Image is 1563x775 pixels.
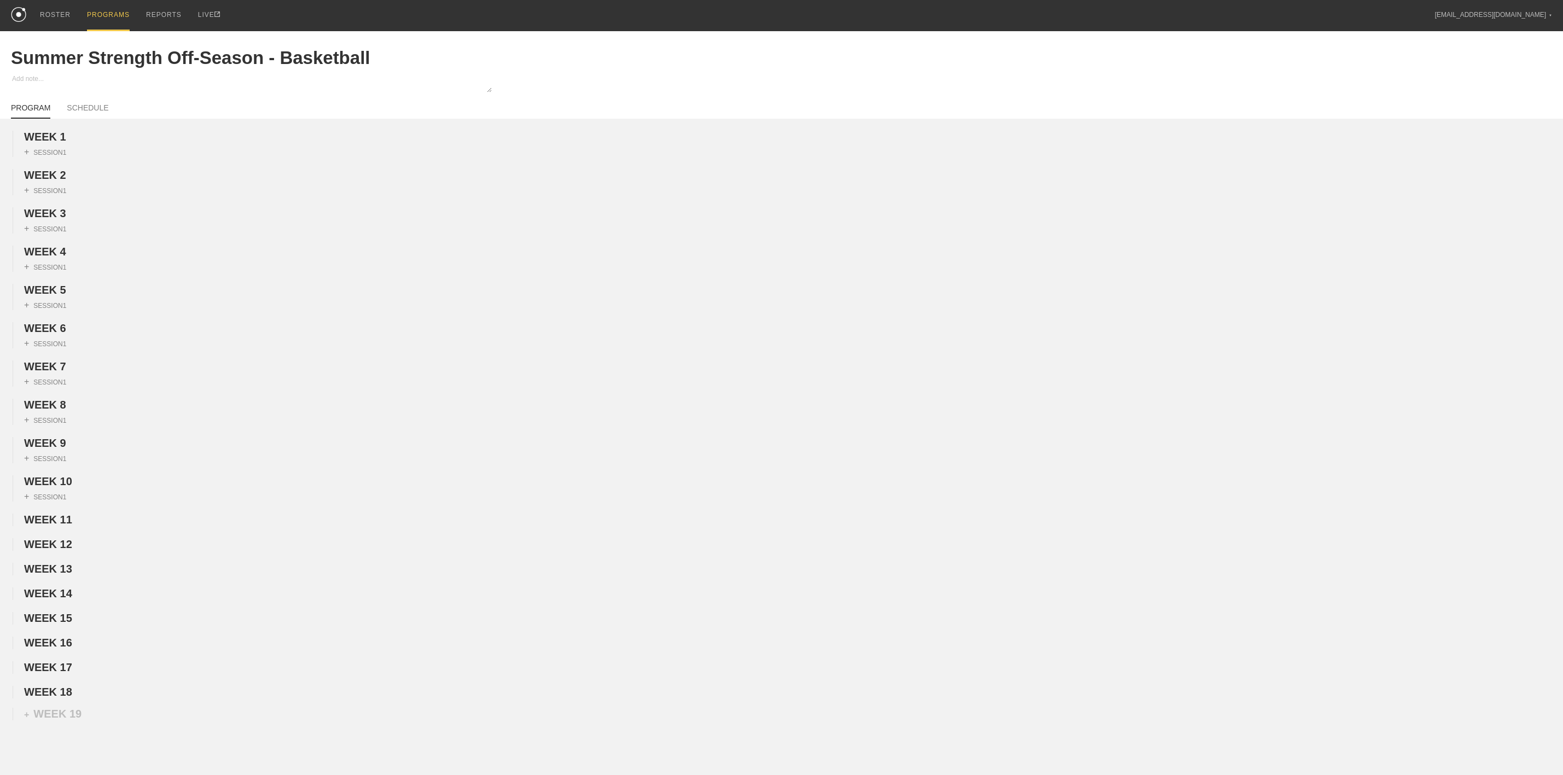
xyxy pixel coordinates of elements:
[24,415,66,425] div: SESSION 1
[24,661,72,673] span: WEEK 17
[24,207,66,219] span: WEEK 3
[24,185,66,195] div: SESSION 1
[24,377,66,387] div: SESSION 1
[24,708,82,720] div: WEEK 19
[24,185,29,195] span: +
[24,587,72,599] span: WEEK 14
[24,131,66,143] span: WEEK 1
[1508,722,1563,775] iframe: Chat Widget
[24,339,29,348] span: +
[24,284,66,296] span: WEEK 5
[24,453,29,463] span: +
[24,514,72,526] span: WEEK 11
[24,492,66,502] div: SESSION 1
[24,322,66,334] span: WEEK 6
[24,399,66,411] span: WEEK 8
[24,637,72,649] span: WEEK 16
[24,339,66,348] div: SESSION 1
[24,262,66,272] div: SESSION 1
[24,169,66,181] span: WEEK 2
[24,437,66,449] span: WEEK 9
[24,710,29,719] span: +
[24,147,29,156] span: +
[11,103,50,119] a: PROGRAM
[24,612,72,624] span: WEEK 15
[24,262,29,271] span: +
[24,360,66,372] span: WEEK 7
[24,377,29,386] span: +
[24,453,66,463] div: SESSION 1
[24,224,29,233] span: +
[24,538,72,550] span: WEEK 12
[24,686,72,698] span: WEEK 18
[24,300,29,310] span: +
[67,103,108,118] a: SCHEDULE
[24,492,29,501] span: +
[24,246,66,258] span: WEEK 4
[24,563,72,575] span: WEEK 13
[24,475,72,487] span: WEEK 10
[24,300,66,310] div: SESSION 1
[11,7,26,22] img: logo
[24,415,29,424] span: +
[24,224,66,234] div: SESSION 1
[24,147,66,157] div: SESSION 1
[1549,12,1552,19] div: ▼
